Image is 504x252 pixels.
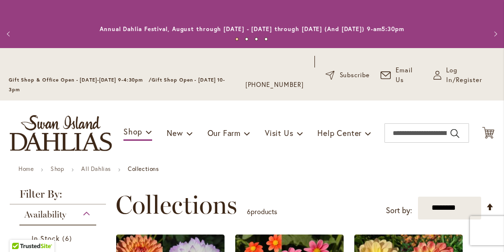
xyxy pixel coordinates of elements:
[326,70,370,80] a: Subscribe
[81,165,111,172] a: All Dahlias
[235,37,239,41] button: 1 of 4
[116,190,237,219] span: Collections
[18,165,34,172] a: Home
[317,128,362,138] span: Help Center
[100,25,404,33] a: Annual Dahlia Festival, August through [DATE] - [DATE] through [DATE] (And [DATE]) 9-am5:30pm
[264,37,268,41] button: 4 of 4
[7,218,35,245] iframe: Launch Accessibility Center
[434,66,495,85] a: Log In/Register
[247,204,277,219] p: products
[24,209,66,220] span: Availability
[128,165,159,172] strong: Collections
[9,77,152,83] span: Gift Shop & Office Open - [DATE]-[DATE] 9-4:30pm /
[32,233,87,243] a: In Stock 6
[485,24,504,44] button: Next
[32,234,60,243] span: In Stock
[446,66,495,85] span: Log In/Register
[265,128,293,138] span: Visit Us
[255,37,258,41] button: 3 of 4
[245,80,304,90] a: [PHONE_NUMBER]
[123,126,142,136] span: Shop
[396,66,423,85] span: Email Us
[340,70,370,80] span: Subscribe
[386,202,412,219] label: Sort by:
[10,189,106,204] strong: Filter By:
[208,128,241,138] span: Our Farm
[51,165,64,172] a: Shop
[245,37,248,41] button: 2 of 4
[381,66,423,85] a: Email Us
[62,233,74,243] span: 6
[167,128,183,138] span: New
[247,207,251,216] span: 6
[10,115,112,151] a: store logo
